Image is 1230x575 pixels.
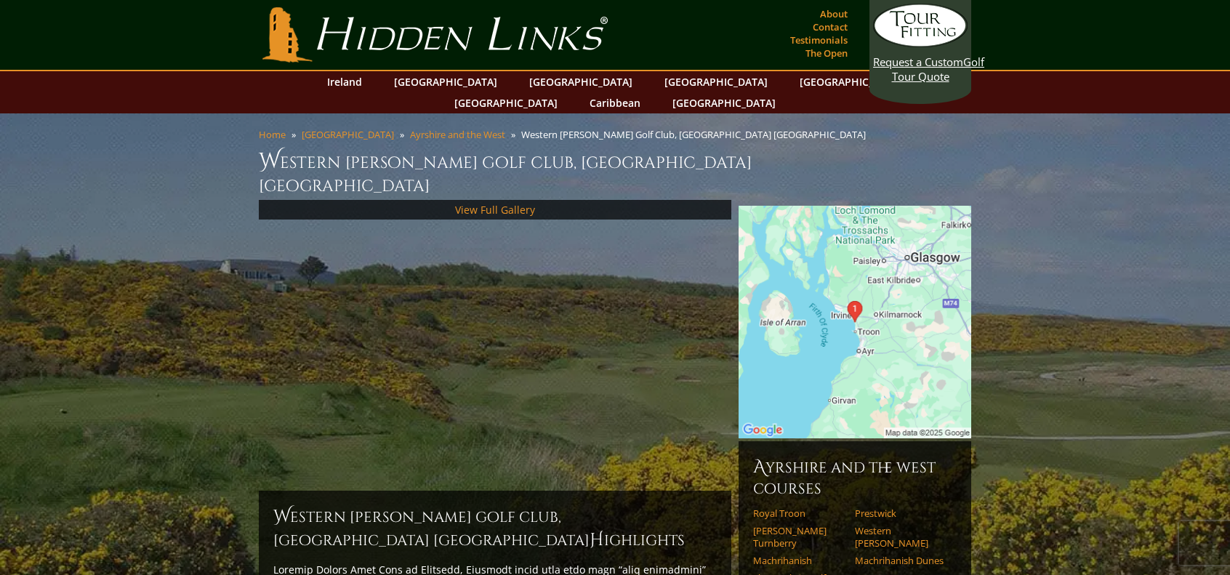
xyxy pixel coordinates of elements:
[802,43,851,63] a: The Open
[302,128,394,141] a: [GEOGRAPHIC_DATA]
[792,71,910,92] a: [GEOGRAPHIC_DATA]
[753,507,845,519] a: Royal Troon
[855,555,947,566] a: Machrihanish Dunes
[521,128,872,141] li: Western [PERSON_NAME] Golf Club, [GEOGRAPHIC_DATA] [GEOGRAPHIC_DATA]
[816,4,851,24] a: About
[665,92,783,113] a: [GEOGRAPHIC_DATA]
[657,71,775,92] a: [GEOGRAPHIC_DATA]
[855,525,947,549] a: Western [PERSON_NAME]
[273,505,717,552] h2: Western [PERSON_NAME] Golf Club, [GEOGRAPHIC_DATA] [GEOGRAPHIC_DATA] ighlights
[787,30,851,50] a: Testimonials
[753,555,845,566] a: Machrihanish
[753,525,845,549] a: [PERSON_NAME] Turnberry
[809,17,851,37] a: Contact
[447,92,565,113] a: [GEOGRAPHIC_DATA]
[753,456,957,499] h6: Ayrshire and the West Courses
[259,128,286,141] a: Home
[590,528,604,552] span: H
[582,92,648,113] a: Caribbean
[522,71,640,92] a: [GEOGRAPHIC_DATA]
[455,203,535,217] a: View Full Gallery
[259,147,971,197] h1: Western [PERSON_NAME] Golf Club, [GEOGRAPHIC_DATA] [GEOGRAPHIC_DATA]
[410,128,505,141] a: Ayrshire and the West
[855,507,947,519] a: Prestwick
[873,4,968,84] a: Request a CustomGolf Tour Quote
[739,206,971,438] img: Google Map of Western Gailes Golf Club, Irvine, United Kingdom
[873,55,963,69] span: Request a Custom
[387,71,505,92] a: [GEOGRAPHIC_DATA]
[320,71,369,92] a: Ireland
